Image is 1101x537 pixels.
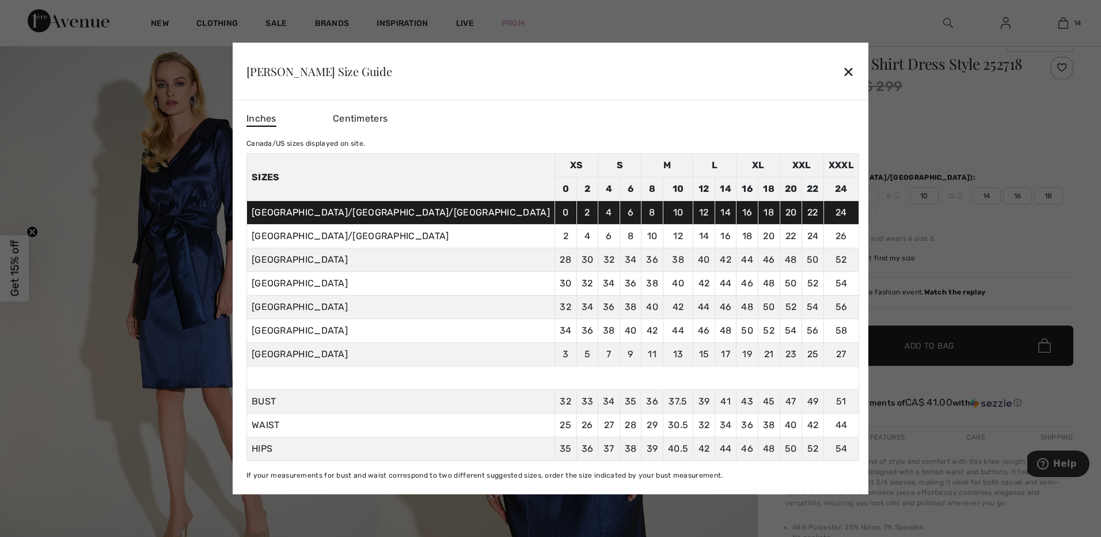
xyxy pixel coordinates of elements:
td: [GEOGRAPHIC_DATA] [246,319,555,343]
span: 41 [720,396,731,407]
td: 46 [758,248,780,272]
td: 10 [641,225,663,248]
td: 48 [758,272,780,296]
span: 36 [741,419,753,430]
div: [PERSON_NAME] Size Guide [246,66,392,77]
td: WAIST [246,414,555,437]
span: 33 [582,396,594,407]
td: 6 [620,177,641,201]
td: 25 [802,343,824,366]
div: If your measurements for bust and waist correspond to two different suggested sizes, order the si... [246,470,859,481]
td: S [598,154,641,177]
td: XL [736,154,780,177]
td: 40 [641,296,663,319]
span: 28 [625,419,636,430]
td: 50 [758,296,780,319]
span: 44 [836,419,848,430]
span: 35 [560,443,572,454]
td: 24 [802,225,824,248]
th: Sizes [246,154,555,201]
td: 46 [693,319,715,343]
span: 43 [741,396,753,407]
td: 19 [736,343,758,366]
td: 23 [780,343,802,366]
td: 0 [555,177,576,201]
td: 10 [663,201,693,225]
span: 42 [698,443,710,454]
span: 36 [646,396,658,407]
td: BUST [246,390,555,414]
td: 44 [715,272,736,296]
div: ✕ [842,59,855,84]
td: 6 [598,225,620,248]
td: 36 [576,319,598,343]
td: 16 [736,177,758,201]
td: 40 [693,248,715,272]
td: 0 [555,201,576,225]
td: 8 [620,225,641,248]
td: 44 [736,248,758,272]
td: 46 [736,272,758,296]
td: 13 [663,343,693,366]
td: M [641,154,693,177]
td: 32 [598,248,620,272]
td: 44 [693,296,715,319]
span: 34 [720,419,732,430]
td: 4 [598,201,620,225]
td: 42 [693,272,715,296]
span: 52 [807,443,819,454]
span: 42 [807,419,819,430]
td: 34 [555,319,576,343]
td: 32 [576,272,598,296]
td: 3 [555,343,576,366]
td: [GEOGRAPHIC_DATA] [246,296,555,319]
td: 36 [620,272,641,296]
span: 35 [625,396,637,407]
span: 44 [720,443,732,454]
td: 48 [780,248,802,272]
span: 38 [763,419,775,430]
td: XXL [780,154,823,177]
span: 39 [698,396,710,407]
td: 52 [802,272,824,296]
td: 8 [641,177,663,201]
span: 54 [836,443,848,454]
span: 36 [582,443,594,454]
td: [GEOGRAPHIC_DATA] [246,343,555,366]
td: [GEOGRAPHIC_DATA]/[GEOGRAPHIC_DATA]/[GEOGRAPHIC_DATA] [246,201,555,225]
td: 52 [823,248,859,272]
td: 56 [823,296,859,319]
td: 4 [598,177,620,201]
td: 2 [576,201,598,225]
td: 42 [715,248,736,272]
td: 17 [715,343,736,366]
td: 6 [620,201,641,225]
span: 47 [785,396,796,407]
span: 29 [647,419,658,430]
td: 34 [576,296,598,319]
span: 40.5 [668,443,688,454]
td: 7 [598,343,620,366]
td: 58 [823,319,859,343]
td: 50 [736,319,758,343]
span: 34 [603,396,615,407]
td: 14 [715,177,736,201]
td: 22 [802,201,824,225]
td: 16 [736,201,758,225]
td: [GEOGRAPHIC_DATA] [246,272,555,296]
td: 20 [780,201,802,225]
td: 38 [663,248,693,272]
span: 32 [560,396,571,407]
td: 14 [715,201,736,225]
td: 11 [641,343,663,366]
td: 18 [758,201,780,225]
td: 30 [576,248,598,272]
span: 37.5 [669,396,687,407]
td: 5 [576,343,598,366]
td: 22 [802,177,824,201]
span: 46 [741,443,753,454]
td: 52 [780,296,802,319]
td: 56 [802,319,824,343]
td: 24 [823,201,859,225]
td: 12 [693,177,715,201]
